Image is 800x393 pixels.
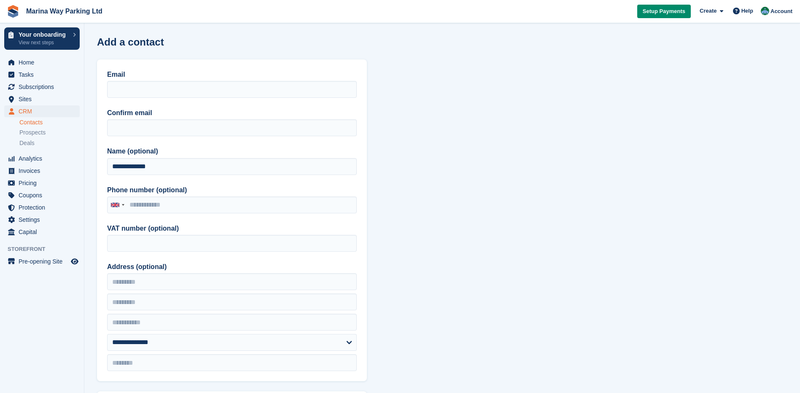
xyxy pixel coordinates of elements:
[19,153,69,164] span: Analytics
[19,139,35,147] span: Deals
[19,165,69,177] span: Invoices
[70,256,80,266] a: Preview store
[4,177,80,189] a: menu
[4,105,80,117] a: menu
[19,214,69,226] span: Settings
[4,214,80,226] a: menu
[107,146,357,156] label: Name (optional)
[107,70,357,80] label: Email
[19,129,46,137] span: Prospects
[700,7,716,15] span: Create
[19,226,69,238] span: Capital
[19,93,69,105] span: Sites
[107,223,357,234] label: VAT number (optional)
[4,27,80,50] a: Your onboarding View next steps
[19,39,69,46] p: View next steps
[19,256,69,267] span: Pre-opening Site
[19,177,69,189] span: Pricing
[741,7,753,15] span: Help
[23,4,106,18] a: Marina Way Parking Ltd
[7,5,19,18] img: stora-icon-8386f47178a22dfd0bd8f6a31ec36ba5ce8667c1dd55bd0f319d3a0aa187defe.svg
[107,108,357,118] label: Confirm email
[4,189,80,201] a: menu
[4,165,80,177] a: menu
[107,185,357,195] label: Phone number (optional)
[643,7,685,16] span: Setup Payments
[19,139,80,148] a: Deals
[97,36,164,48] h1: Add a contact
[19,189,69,201] span: Coupons
[4,81,80,93] a: menu
[761,7,769,15] img: Paul Lewis
[4,57,80,68] a: menu
[19,105,69,117] span: CRM
[19,69,69,81] span: Tasks
[637,5,691,19] a: Setup Payments
[4,202,80,213] a: menu
[8,245,84,253] span: Storefront
[4,226,80,238] a: menu
[19,57,69,68] span: Home
[19,81,69,93] span: Subscriptions
[19,118,80,127] a: Contacts
[19,202,69,213] span: Protection
[770,7,792,16] span: Account
[108,197,127,213] div: United Kingdom: +44
[4,256,80,267] a: menu
[4,93,80,105] a: menu
[19,32,69,38] p: Your onboarding
[4,69,80,81] a: menu
[107,262,357,272] label: Address (optional)
[4,153,80,164] a: menu
[19,128,80,137] a: Prospects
